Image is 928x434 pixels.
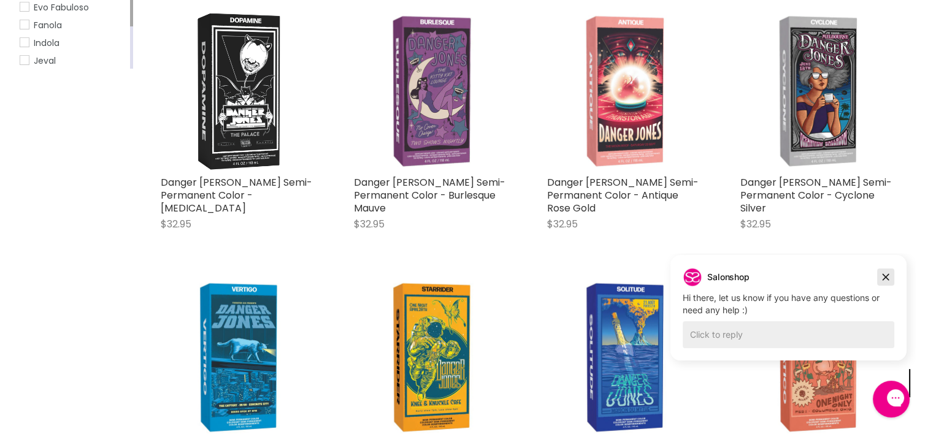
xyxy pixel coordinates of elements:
[20,36,128,50] a: Indola
[661,253,916,379] iframe: Gorgias live chat campaigns
[547,13,704,170] img: Danger Jones Semi-Permanent Color - Antique Rose Gold
[34,37,59,49] span: Indola
[547,175,699,215] a: Danger [PERSON_NAME] Semi-Permanent Color - Antique Rose Gold
[547,217,578,231] span: $32.95
[34,55,56,67] span: Jeval
[354,217,385,231] span: $32.95
[354,175,505,215] a: Danger [PERSON_NAME] Semi-Permanent Color - Burlesque Mauve
[20,18,128,32] a: Fanola
[740,217,771,231] span: $32.95
[197,13,280,170] img: Danger Jones Semi-Permanent Color - Dopamine
[161,217,191,231] span: $32.95
[161,175,312,215] a: Danger [PERSON_NAME] Semi-Permanent Color - [MEDICAL_DATA]
[740,175,892,215] a: Danger [PERSON_NAME] Semi-Permanent Color - Cyclone Silver
[867,376,916,422] iframe: Gorgias live chat messenger
[354,13,510,170] img: Danger Jones Semi-Permanent Color - Burlesque Mauve
[20,54,128,67] a: Jeval
[161,13,317,170] a: Danger Jones Semi-Permanent Color - Dopamine
[34,1,89,13] span: Evo Fabuloso
[20,1,128,14] a: Evo Fabuloso
[34,19,62,31] span: Fanola
[740,13,897,170] img: Danger Jones Semi-Permanent Color - Cyclone Silver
